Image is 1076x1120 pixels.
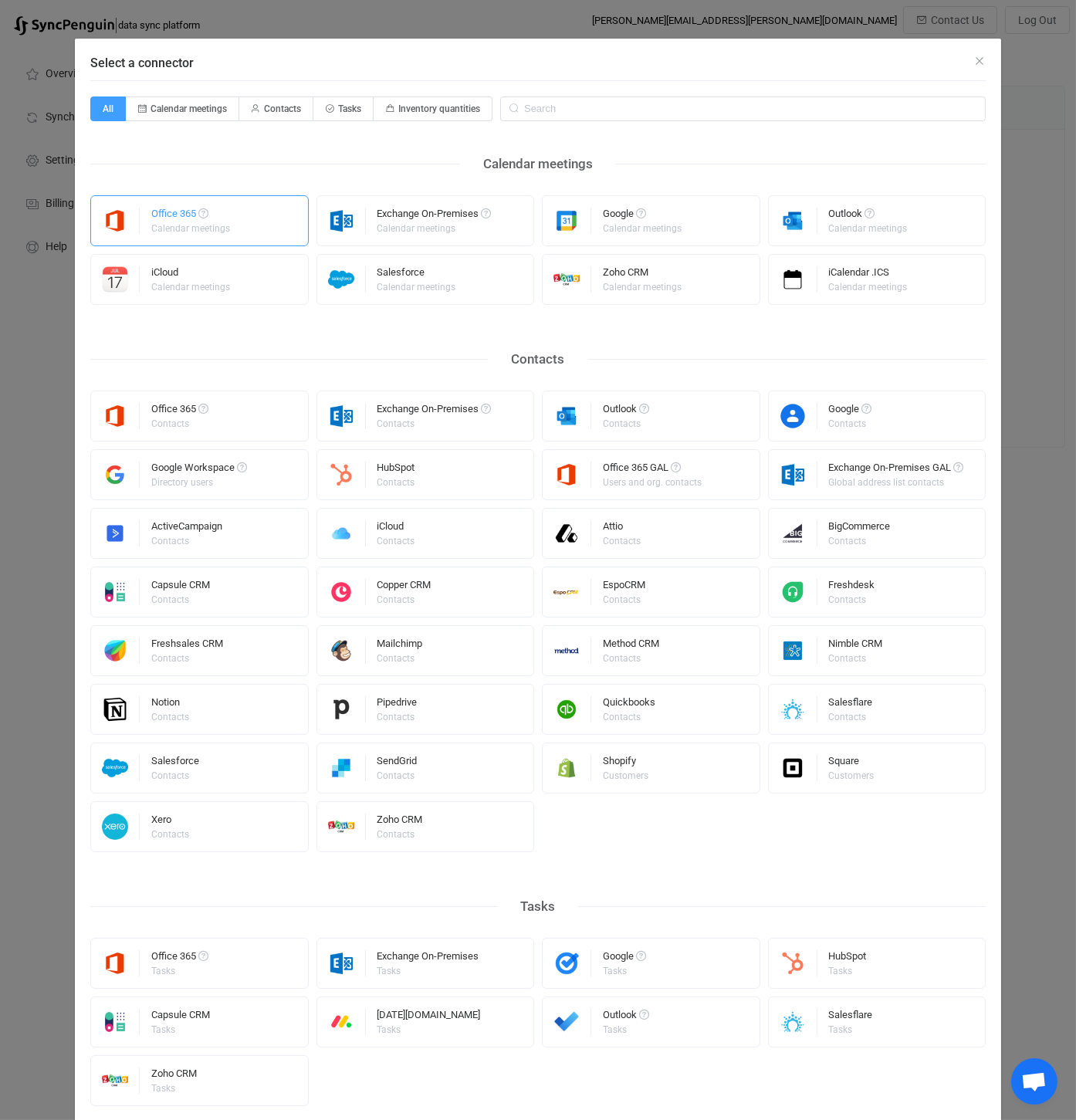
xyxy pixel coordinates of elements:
[829,283,908,292] div: Calendar meetings
[377,404,492,419] div: Exchange On-Premises
[603,638,659,654] div: Method CRM
[603,419,647,428] div: Contacts
[317,266,366,293] img: salesforce.png
[829,208,910,224] div: Outlook
[769,638,817,664] img: nimble.png
[91,696,140,722] img: notion.png
[377,595,429,604] div: Contacts
[769,755,817,781] img: square.png
[91,1009,140,1035] img: capsule.png
[1011,1058,1057,1105] div: Open chat
[91,579,140,605] img: capsule.png
[603,654,657,663] div: Contacts
[603,208,684,224] div: Google
[91,266,140,293] img: icloud-calendar.png
[317,950,366,976] img: exchange.png
[317,403,366,429] img: exchange.png
[151,1068,197,1084] div: Zoho CRM
[603,697,655,712] div: Quickbooks
[829,756,877,771] div: Square
[377,966,477,976] div: Tasks
[377,419,489,428] div: Contacts
[603,1010,649,1025] div: Outlook
[498,895,579,919] div: Tasks
[603,712,653,722] div: Contacts
[151,756,199,771] div: Salesforce
[317,579,366,605] img: copper.png
[829,1025,871,1034] div: Tasks
[603,966,644,976] div: Tasks
[603,1025,647,1034] div: Tasks
[769,208,817,234] img: outlook.png
[973,54,986,69] button: Close
[91,1068,140,1094] img: zoho-crm.png
[769,266,817,293] img: icalendar.png
[829,521,891,536] div: BigCommerce
[151,966,206,976] div: Tasks
[91,755,140,781] img: salesforce.png
[829,478,962,487] div: Global address list contacts
[543,208,591,234] img: google.png
[151,580,210,595] div: Capsule CRM
[769,950,817,976] img: hubspot.png
[151,830,189,839] div: Contacts
[317,755,366,781] img: sendgrid.png
[829,536,888,546] div: Contacts
[543,755,591,781] img: shopify.png
[829,654,881,663] div: Contacts
[377,478,415,487] div: Contacts
[603,521,643,536] div: Attio
[769,696,817,722] img: salesflare.png
[543,1009,591,1035] img: microsoft-todo.png
[769,1009,817,1035] img: salesflare.png
[489,347,588,371] div: Contacts
[377,830,421,839] div: Contacts
[377,224,489,233] div: Calendar meetings
[603,224,682,233] div: Calendar meetings
[543,950,591,976] img: google-tasks.png
[829,224,908,233] div: Calendar meetings
[829,595,873,604] div: Contacts
[377,756,418,771] div: SendGrid
[829,697,873,712] div: Salesflare
[151,638,223,654] div: Freshsales CRM
[317,520,366,546] img: icloud.png
[769,520,817,546] img: big-commerce.png
[90,56,194,70] span: Select a connector
[91,403,140,429] img: microsoft365.png
[91,520,140,546] img: activecampaign.png
[317,638,366,664] img: mailchimp.png
[151,595,208,604] div: Contacts
[377,462,418,478] div: HubSpot
[151,1084,195,1093] div: Tasks
[829,771,875,780] div: Customers
[500,96,986,121] input: Search
[377,580,431,595] div: Copper CRM
[151,697,191,712] div: Notion
[151,1025,208,1034] div: Tasks
[543,403,591,429] img: outlook.png
[543,638,591,664] img: methodcrm.png
[603,771,648,780] div: Customers
[829,267,910,283] div: iCalendar .ICS
[377,536,415,546] div: Contacts
[151,478,245,487] div: Directory users
[377,697,418,712] div: Pipedrive
[377,712,415,722] div: Contacts
[151,224,230,233] div: Calendar meetings
[91,638,140,664] img: freshworks.png
[377,1025,479,1034] div: Tasks
[377,1010,481,1025] div: [DATE][DOMAIN_NAME]
[377,771,415,780] div: Contacts
[151,462,247,478] div: Google Workspace
[317,1009,366,1035] img: monday.png
[543,520,591,546] img: attio.png
[543,266,591,293] img: zoho-crm.png
[317,462,366,488] img: hubspot.png
[317,208,366,234] img: exchange.png
[829,712,871,722] div: Contacts
[377,654,421,663] div: Contacts
[91,950,140,976] img: microsoft365.png
[603,756,651,771] div: Shopify
[769,462,817,488] img: exchange.png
